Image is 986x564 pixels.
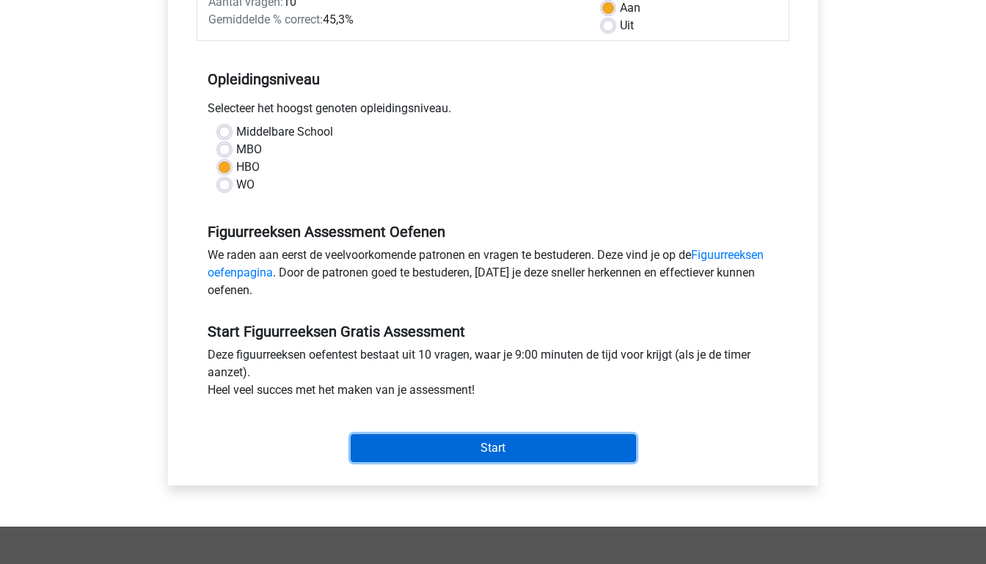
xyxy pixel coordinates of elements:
[236,176,255,194] label: WO
[197,246,789,305] div: We raden aan eerst de veelvoorkomende patronen en vragen te bestuderen. Deze vind je op de . Door...
[197,100,789,123] div: Selecteer het hoogst genoten opleidingsniveau.
[236,141,262,158] label: MBO
[236,158,260,176] label: HBO
[208,65,778,94] h5: Opleidingsniveau
[620,17,634,34] label: Uit
[208,12,323,26] span: Gemiddelde % correct:
[236,123,333,141] label: Middelbare School
[197,346,789,405] div: Deze figuurreeksen oefentest bestaat uit 10 vragen, waar je 9:00 minuten de tijd voor krijgt (als...
[197,11,591,29] div: 45,3%
[208,223,778,241] h5: Figuurreeksen Assessment Oefenen
[351,434,636,462] input: Start
[208,323,778,340] h5: Start Figuurreeksen Gratis Assessment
